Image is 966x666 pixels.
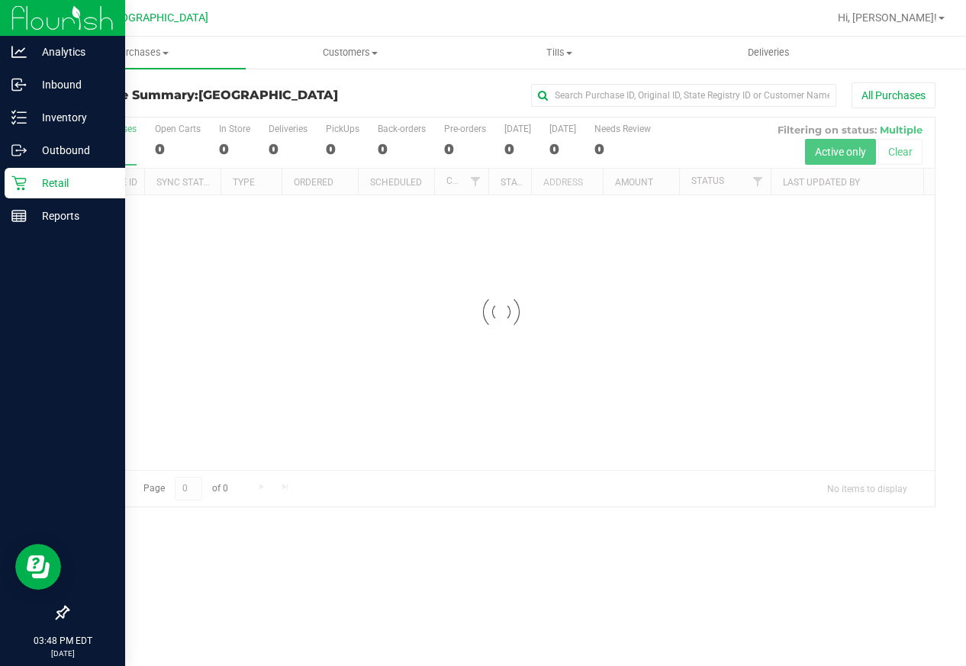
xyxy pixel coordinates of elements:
a: Tills [455,37,664,69]
inline-svg: Retail [11,175,27,191]
a: Purchases [37,37,246,69]
a: Customers [246,37,455,69]
span: [GEOGRAPHIC_DATA] [198,88,338,102]
p: [DATE] [7,648,118,659]
inline-svg: Inbound [11,77,27,92]
button: All Purchases [852,82,935,108]
inline-svg: Inventory [11,110,27,125]
p: Retail [27,174,118,192]
h3: Purchase Summary: [67,88,356,102]
span: Customers [246,46,454,60]
inline-svg: Reports [11,208,27,224]
span: Deliveries [727,46,810,60]
p: Inbound [27,76,118,94]
p: 03:48 PM EDT [7,634,118,648]
p: Analytics [27,43,118,61]
inline-svg: Analytics [11,44,27,60]
span: Hi, [PERSON_NAME]! [838,11,937,24]
inline-svg: Outbound [11,143,27,158]
iframe: Resource center [15,544,61,590]
span: Purchases [37,46,246,60]
span: [GEOGRAPHIC_DATA] [104,11,208,24]
span: Tills [456,46,663,60]
a: Deliveries [664,37,873,69]
p: Outbound [27,141,118,159]
p: Reports [27,207,118,225]
p: Inventory [27,108,118,127]
input: Search Purchase ID, Original ID, State Registry ID or Customer Name... [531,84,836,107]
